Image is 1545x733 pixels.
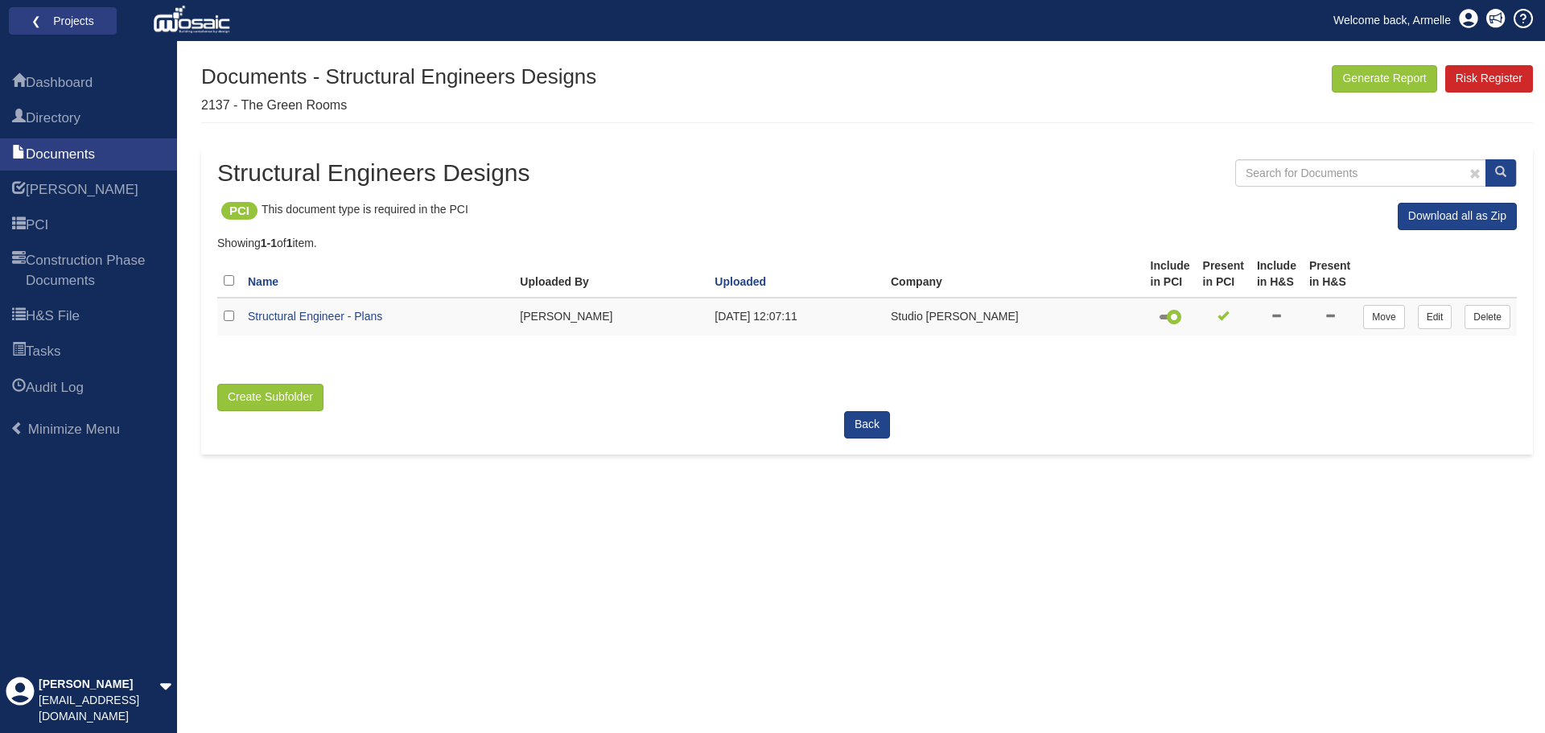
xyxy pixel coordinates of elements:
[26,180,138,200] span: HARI
[708,298,884,336] td: [DATE] 12:07:11
[12,343,26,362] span: Tasks
[715,275,766,288] a: Uploaded
[28,422,120,437] span: Minimize Menu
[39,693,159,725] div: [EMAIL_ADDRESS][DOMAIN_NAME]
[844,411,890,439] a: Back
[513,298,708,336] td: [PERSON_NAME]
[12,252,26,291] span: Construction Phase Documents
[261,237,277,249] b: 1-1
[153,4,234,36] img: logo_white.png
[26,216,48,235] span: PCI
[513,252,708,298] th: Uploaded By
[26,378,84,397] span: Audit Log
[26,342,60,361] span: Tasks
[12,146,26,165] span: Documents
[1363,305,1404,329] a: Move
[229,202,249,219] p: PCI
[1398,203,1517,230] a: Download all as Zip
[26,251,165,290] span: Construction Phase Documents
[1460,163,1485,184] a: Clear
[26,73,93,93] span: Dashboard
[12,216,26,236] span: PCI
[248,275,278,288] a: Name
[884,252,1144,298] th: Company
[286,237,293,249] b: 1
[26,145,95,164] span: Documents
[1465,305,1510,329] a: Delete
[217,159,530,186] h2: Structural Engineers Designs
[12,109,26,129] span: Directory
[26,109,80,128] span: Directory
[884,298,1144,336] td: Studio [PERSON_NAME]
[217,384,323,411] button: Create Subfolder
[201,97,596,115] p: 2137 - The Green Rooms
[1250,252,1303,298] th: Include in H&S
[1445,65,1533,93] a: Risk Register
[248,310,382,323] a: Structural Engineer - Plans
[19,10,106,31] a: ❮ Projects
[1418,305,1452,329] a: Edit
[12,181,26,200] span: HARI
[1332,65,1436,93] button: Generate Report
[1144,252,1197,298] th: Include in PCI
[12,74,26,93] span: Dashboard
[1303,252,1357,298] th: Present in H&S
[217,236,1517,252] div: Showing of item.
[10,422,24,435] span: Minimize Menu
[1321,8,1463,32] a: Welcome back, Armelle
[1485,159,1516,187] button: Search
[12,379,26,398] span: Audit Log
[1235,159,1517,187] input: Search for Documents
[262,202,468,219] p: This document type is required in the PCI
[39,677,159,693] div: [PERSON_NAME]
[12,307,26,327] span: H&S File
[1477,661,1533,721] iframe: Chat
[26,307,80,326] span: H&S File
[1197,252,1250,298] th: Present in PCI
[6,677,35,725] div: Profile
[201,65,596,89] h1: Documents - Structural Engineers Designs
